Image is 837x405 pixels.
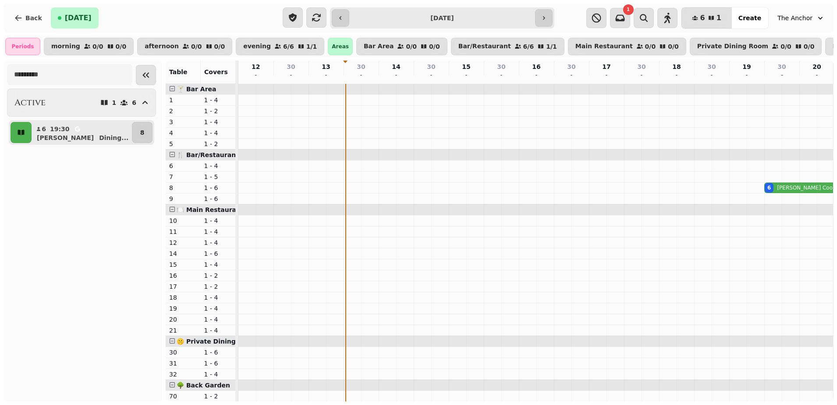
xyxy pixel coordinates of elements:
button: evening6/61/1 [236,38,324,55]
p: 15:00 [50,190,70,198]
p: 6 [132,100,136,106]
p: 0 [498,73,505,82]
button: Create [731,7,768,29]
p: 1 - 4 [204,227,232,236]
p: 0 [813,73,820,82]
p: [PERSON_NAME] [37,226,94,235]
button: 8 [132,122,153,143]
p: 0 [673,73,680,82]
p: 19 [742,62,751,71]
button: 6 [132,187,153,208]
p: 10 [138,165,146,174]
div: Periods [5,38,40,55]
p: [PERSON_NAME] [37,133,94,142]
p: 31 [169,359,197,368]
p: 20 [169,315,197,324]
p: 6 [140,193,145,202]
p: 1 - 5 [204,172,232,181]
p: 8 [140,221,145,230]
p: [PERSON_NAME] Cook [777,184,836,191]
p: 70 [169,392,197,401]
p: 4 [41,190,46,198]
p: 0 / 0 [92,43,103,50]
p: 30 [567,62,575,71]
p: 1 - 4 [204,370,232,379]
p: 0 / 0 [214,43,225,50]
button: 61 [681,7,732,29]
p: 14 [169,249,197,258]
p: 15 [169,260,197,269]
button: 615:00[PERSON_NAME]Dining... [33,215,130,236]
p: 15 [462,62,470,71]
p: 6 [41,125,46,133]
span: 🤫 Private Dining Room [177,338,257,345]
p: 0 [708,73,715,82]
p: 16 [169,271,197,280]
p: 6 [169,161,197,170]
p: 6 / 6 [283,43,294,50]
p: 1 [112,100,117,106]
h2: Active [14,97,46,109]
p: evening [243,43,271,50]
p: 0 [287,73,294,82]
span: 1 [627,7,630,12]
p: 6 / 6 [523,43,534,50]
p: Dining ... [99,198,128,207]
p: 4 [169,129,197,137]
p: Dining ... [99,226,128,235]
p: 1 - 4 [204,118,232,126]
p: 4 [41,161,46,170]
div: 6 [767,184,771,191]
span: The Anchor [777,14,812,22]
button: 415:00[PERSON_NAME]Dining... [33,187,130,208]
span: Covers [204,68,228,75]
p: 17 [169,282,197,291]
p: 0 [533,73,540,82]
p: Buffet ... [99,170,127,179]
p: 30 [427,62,435,71]
p: 1 - 2 [204,282,232,291]
p: 14:00 [50,161,70,170]
p: 0 / 0 [406,43,417,50]
p: 12 [169,238,197,247]
p: 0 / 0 [804,43,815,50]
p: 30 [169,348,197,357]
span: 🌳 Back Garden [177,382,230,389]
p: 30 [497,62,505,71]
p: 3 [169,118,197,126]
p: 0 / 0 [429,43,440,50]
p: 1 - 6 [204,359,232,368]
p: 18 [672,62,681,71]
p: Bar/Restaurant [458,43,511,50]
span: 6 [700,14,705,22]
button: Private Dining Room0/00/0 [690,38,822,55]
p: Main Restaurant [575,43,633,50]
p: 0 [358,73,365,82]
button: 619:30[PERSON_NAME]Dining... [33,122,130,143]
p: 9 [169,194,197,203]
p: 19 [169,304,197,313]
p: 1 - 2 [204,140,232,148]
p: 7 [169,172,197,181]
p: 30 [357,62,365,71]
p: 0 / 0 [780,43,791,50]
span: Back [25,15,42,21]
p: 8 [140,128,145,137]
p: 2 [169,107,197,115]
p: 1 - 6 [204,249,232,258]
p: 30 [707,62,716,71]
button: Bar Area0/00/0 [356,38,447,55]
p: 0 / 0 [116,43,127,50]
p: 0 / 0 [191,43,202,50]
p: 18 [169,293,197,302]
p: Bar Area [364,43,394,50]
p: 0 [428,73,435,82]
p: 12 [252,62,260,71]
p: 0 [323,73,330,82]
button: Bar/Restaurant6/61/1 [451,38,564,55]
p: 0 [603,73,610,82]
button: Active16 [7,89,156,117]
p: 1 / 1 [546,43,557,50]
p: 8 [169,183,197,192]
p: 16 [532,62,540,71]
